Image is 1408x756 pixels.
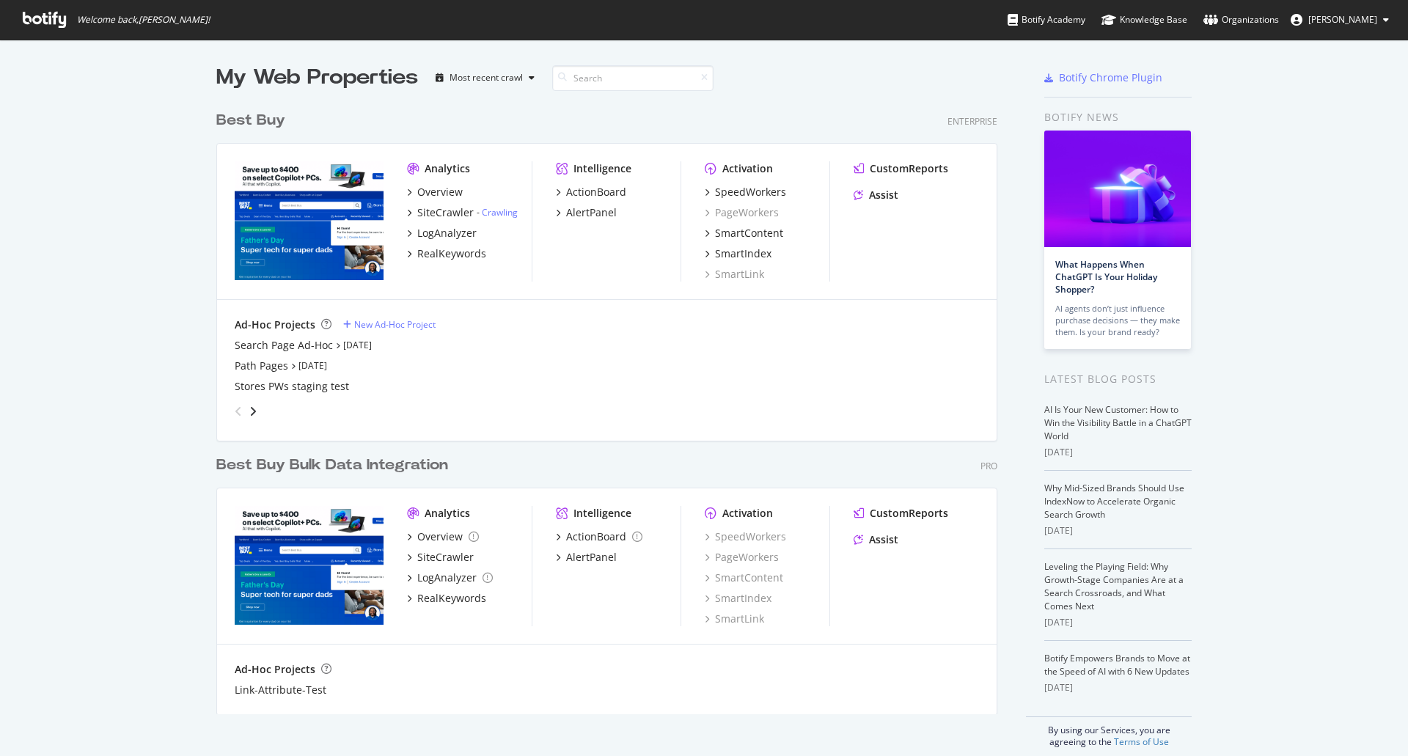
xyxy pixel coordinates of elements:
div: Assist [869,532,898,547]
img: What Happens When ChatGPT Is Your Holiday Shopper? [1044,131,1191,247]
a: ActionBoard [556,529,642,544]
a: Assist [854,188,898,202]
a: SiteCrawler- Crawling [407,205,518,220]
a: LogAnalyzer [407,570,493,585]
div: Botify Chrome Plugin [1059,70,1162,85]
a: Botify Chrome Plugin [1044,70,1162,85]
div: Organizations [1203,12,1279,27]
div: CustomReports [870,161,948,176]
div: LogAnalyzer [417,226,477,241]
a: PageWorkers [705,205,779,220]
a: Best Buy [216,110,291,131]
a: SmartLink [705,267,764,282]
div: [DATE] [1044,681,1192,694]
div: Best Buy [216,110,285,131]
span: Welcome back, [PERSON_NAME] ! [77,14,210,26]
a: AI Is Your New Customer: How to Win the Visibility Battle in a ChatGPT World [1044,403,1192,442]
div: By using our Services, you are agreeing to the [1026,716,1192,748]
a: Why Mid-Sized Brands Should Use IndexNow to Accelerate Organic Search Growth [1044,482,1184,521]
div: Pro [980,460,997,472]
div: [DATE] [1044,524,1192,537]
div: RealKeywords [417,246,486,261]
button: Most recent crawl [430,66,540,89]
div: - [477,206,518,219]
div: CustomReports [870,506,948,521]
a: PageWorkers [705,550,779,565]
div: Analytics [425,161,470,176]
div: Activation [722,161,773,176]
a: Search Page Ad-Hoc [235,338,333,353]
a: Terms of Use [1114,735,1169,748]
div: SmartContent [715,226,783,241]
a: [DATE] [343,339,372,351]
div: SiteCrawler [417,205,474,220]
a: [DATE] [298,359,327,372]
a: ActionBoard [556,185,626,199]
a: Botify Empowers Brands to Move at the Speed of AI with 6 New Updates [1044,652,1190,678]
div: RealKeywords [417,591,486,606]
div: Latest Blog Posts [1044,371,1192,387]
span: Jake McCormick [1308,13,1377,26]
div: Botify Academy [1008,12,1085,27]
div: Ad-Hoc Projects [235,662,315,677]
a: Link-Attribute-Test [235,683,326,697]
a: SmartContent [705,570,783,585]
div: SiteCrawler [417,550,474,565]
a: CustomReports [854,506,948,521]
div: Ad-Hoc Projects [235,318,315,332]
img: www.bestbuysecondary.com [235,506,384,625]
div: Best Buy Bulk Data Integration [216,455,448,476]
div: SpeedWorkers [715,185,786,199]
a: Stores PWs staging test [235,379,349,394]
div: angle-left [229,400,248,423]
div: ActionBoard [566,185,626,199]
a: SmartContent [705,226,783,241]
div: Enterprise [947,115,997,128]
a: RealKeywords [407,246,486,261]
div: AlertPanel [566,550,617,565]
a: Crawling [482,206,518,219]
div: LogAnalyzer [417,570,477,585]
a: What Happens When ChatGPT Is Your Holiday Shopper? [1055,258,1157,296]
div: AI agents don’t just influence purchase decisions — they make them. Is your brand ready? [1055,303,1180,338]
div: AlertPanel [566,205,617,220]
a: SpeedWorkers [705,529,786,544]
div: angle-right [248,404,258,419]
input: Search [552,65,714,91]
a: Assist [854,532,898,547]
a: CustomReports [854,161,948,176]
div: Knowledge Base [1101,12,1187,27]
div: Overview [417,529,463,544]
a: Overview [407,185,463,199]
button: [PERSON_NAME] [1279,8,1401,32]
img: bestbuy.com [235,161,384,280]
div: grid [216,92,1009,714]
div: Assist [869,188,898,202]
a: LogAnalyzer [407,226,477,241]
div: Intelligence [573,506,631,521]
a: RealKeywords [407,591,486,606]
div: SmartIndex [715,246,771,261]
div: Intelligence [573,161,631,176]
div: [DATE] [1044,616,1192,629]
a: SmartIndex [705,591,771,606]
a: Overview [407,529,479,544]
a: Leveling the Playing Field: Why Growth-Stage Companies Are at a Search Crossroads, and What Comes... [1044,560,1184,612]
a: Path Pages [235,359,288,373]
div: Analytics [425,506,470,521]
div: Activation [722,506,773,521]
a: SmartIndex [705,246,771,261]
a: New Ad-Hoc Project [343,318,436,331]
a: AlertPanel [556,205,617,220]
a: SpeedWorkers [705,185,786,199]
div: [DATE] [1044,446,1192,459]
div: Overview [417,185,463,199]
